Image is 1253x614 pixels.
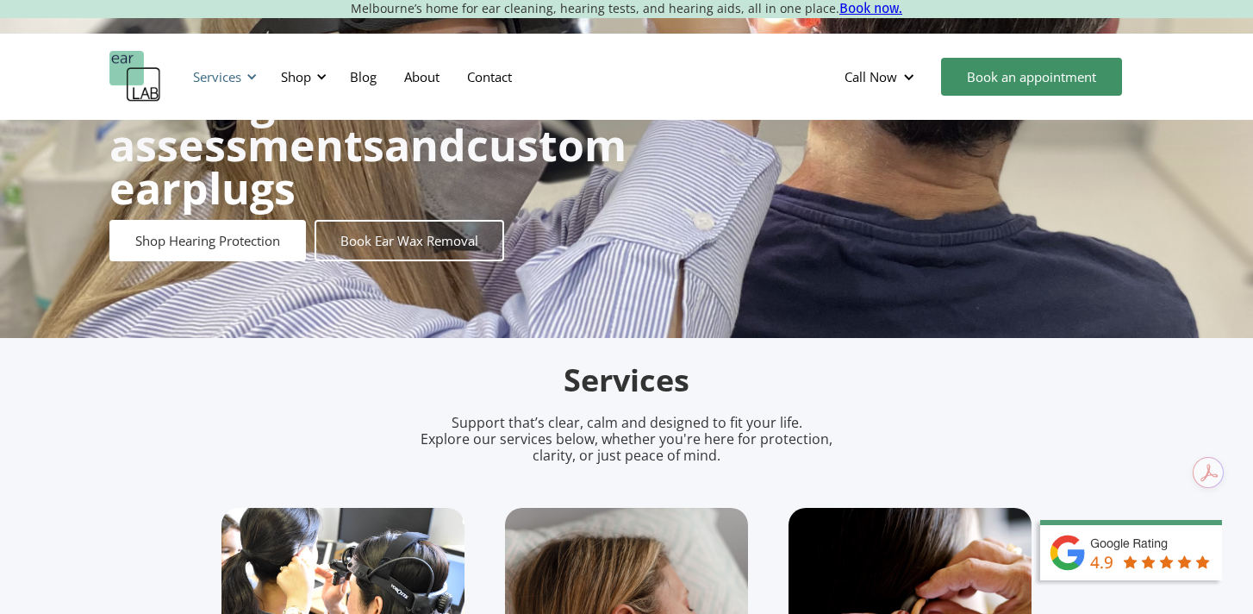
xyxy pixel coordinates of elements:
div: Call Now [845,68,897,85]
a: About [390,52,453,102]
a: Book an appointment [941,58,1122,96]
a: Shop Hearing Protection [109,220,306,261]
a: Contact [453,52,526,102]
a: home [109,51,161,103]
h1: and [109,37,626,210]
div: Call Now [831,51,932,103]
p: Support that’s clear, calm and designed to fit your life. Explore our services below, whether you... [398,415,855,465]
div: Services [183,51,262,103]
h2: Services [221,360,1032,401]
a: Book Ear Wax Removal [315,220,504,261]
div: Shop [271,51,332,103]
strong: custom earplugs [109,116,626,217]
div: Services [193,68,241,85]
a: Blog [336,52,390,102]
strong: Ear wax removal, hearing assessments [109,29,479,174]
div: Shop [281,68,311,85]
